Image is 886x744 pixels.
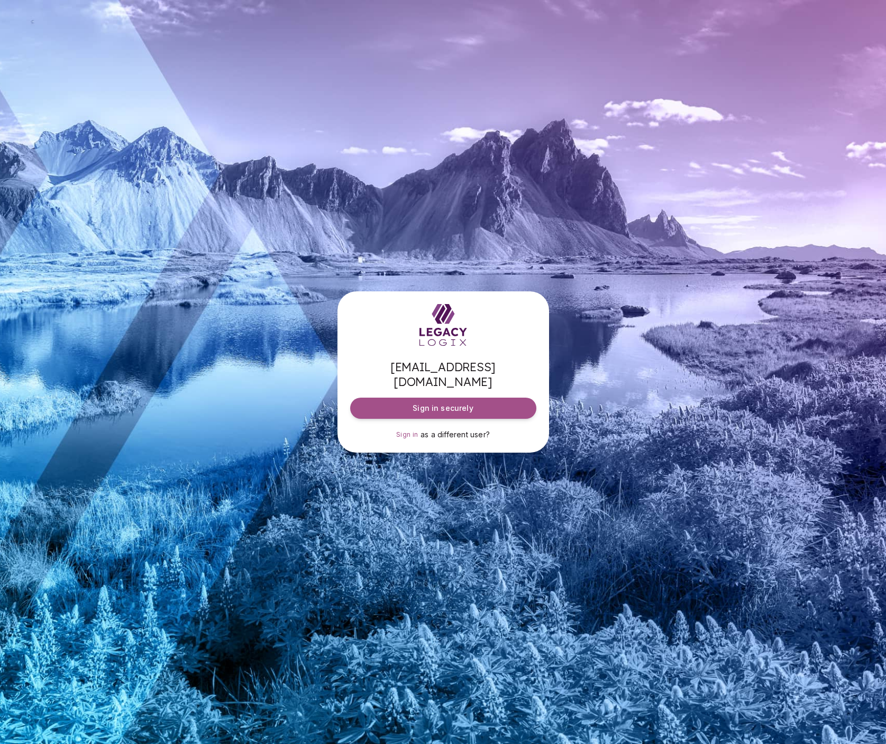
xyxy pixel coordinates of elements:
span: as a different user? [421,430,490,439]
span: Sign in [396,430,418,438]
a: Sign in [396,429,418,440]
span: [EMAIL_ADDRESS][DOMAIN_NAME] [350,360,536,389]
span: Sign in securely [413,403,473,414]
button: Sign in securely [350,398,536,419]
